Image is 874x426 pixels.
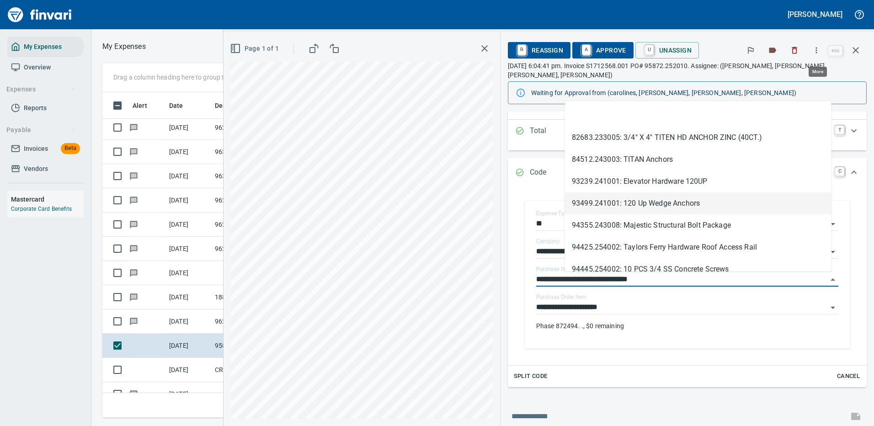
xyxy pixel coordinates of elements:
[211,334,293,358] td: 95872.252010
[129,124,139,130] span: Has messages
[165,261,211,285] td: [DATE]
[113,73,247,82] p: Drag a column heading here to group the table
[829,46,842,56] a: esc
[24,143,48,154] span: Invoices
[165,382,211,406] td: [DATE]
[635,42,699,59] button: UUnassign
[211,237,293,261] td: 96249.256604
[165,334,211,358] td: [DATE]
[741,40,761,60] button: Flag
[826,245,839,258] button: Open
[582,45,591,55] a: A
[24,163,48,175] span: Vendors
[129,173,139,179] span: Has messages
[211,116,293,140] td: 96221.16
[565,127,831,149] li: 82683.233005: 3/4" X 4" TITEN HD ANCHOR ZINC (40CT.)
[530,167,573,179] p: Code
[129,221,139,227] span: Has messages
[211,213,293,237] td: 96262.8071069
[129,197,139,203] span: Has messages
[6,84,75,95] span: Expenses
[7,98,84,118] a: Reports
[102,41,146,52] p: My Expenses
[165,164,211,188] td: [DATE]
[565,192,831,214] li: 93499.241001: 120 Up Wedge Anchors
[7,37,84,57] a: My Expenses
[7,159,84,179] a: Vendors
[61,143,80,154] span: Beta
[165,188,211,213] td: [DATE]
[165,116,211,140] td: [DATE]
[129,245,139,251] span: Has messages
[7,57,84,78] a: Overview
[129,294,139,300] span: Has messages
[508,158,867,188] div: Expand
[129,270,139,276] span: Has messages
[169,100,195,111] span: Date
[784,40,805,60] button: Discard
[133,100,159,111] span: Alert
[508,61,867,80] p: [DATE] 6:04:41 pm. Invoice S1712568.001 PO# 95872.252010. Assignee: ([PERSON_NAME], [PERSON_NAME]...
[11,206,72,212] a: Corporate Card Benefits
[512,369,550,383] button: Split Code
[826,218,839,230] button: Open
[129,391,139,397] span: Has messages
[165,237,211,261] td: [DATE]
[515,43,563,58] span: Reassign
[643,43,692,58] span: Unassign
[530,125,573,145] p: Total
[228,40,282,57] button: Page 1 of 1
[517,45,526,55] a: R
[211,309,293,334] td: 96244.1220064
[565,149,831,170] li: 84512.243003: TITAN Anchors
[5,4,74,26] img: Finvari
[129,318,139,324] span: Has messages
[565,170,831,192] li: 93239.241001: Elevator Hardware 120UP
[565,214,831,236] li: 94355.243008: Majestic Structural Bolt Package
[7,138,84,159] a: InvoicesBeta
[508,120,867,150] div: Expand
[508,42,570,59] button: RReassign
[826,301,839,314] button: Open
[211,358,293,382] td: CREDIT
[102,41,146,52] nav: breadcrumb
[165,358,211,382] td: [DATE]
[165,140,211,164] td: [DATE]
[826,273,839,286] button: Close
[834,369,863,383] button: Cancel
[536,266,574,272] label: Purchase Order
[215,100,249,111] span: Description
[129,149,139,154] span: Has messages
[24,41,62,53] span: My Expenses
[24,62,51,73] span: Overview
[3,122,79,138] button: Payable
[133,100,147,111] span: Alert
[169,100,183,111] span: Date
[536,211,570,216] label: Expense Type
[211,164,293,188] td: 96304.375001
[536,294,586,300] label: Purchase Order Item
[565,236,831,258] li: 94425.254002: Taylors Ferry Hardware Roof Access Rail
[580,43,626,58] span: Approve
[165,213,211,237] td: [DATE]
[645,45,654,55] a: U
[788,10,842,19] h5: [PERSON_NAME]
[536,239,560,244] label: Company
[508,188,867,387] div: Expand
[232,43,279,54] span: Page 1 of 1
[531,85,859,101] div: Waiting for Approval from (carolines, [PERSON_NAME], [PERSON_NAME], [PERSON_NAME])
[11,194,84,204] h6: Mastercard
[836,371,861,382] span: Cancel
[536,321,838,330] p: Phase 872494. ., $0 remaining
[572,42,634,59] button: AApprove
[826,39,867,61] span: Close invoice
[215,100,261,111] span: Description
[165,285,211,309] td: [DATE]
[24,102,47,114] span: Reports
[3,81,79,98] button: Expenses
[211,188,293,213] td: 96269.3340034
[835,167,844,176] a: C
[6,124,75,136] span: Payable
[835,125,844,134] a: T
